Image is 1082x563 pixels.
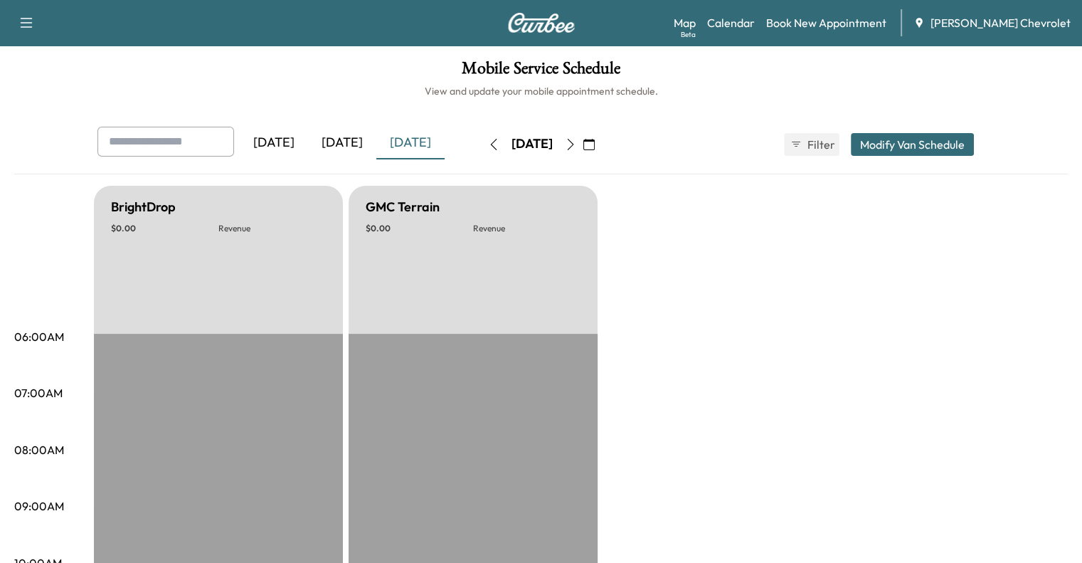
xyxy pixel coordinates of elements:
[807,136,833,153] span: Filter
[14,84,1068,98] h6: View and update your mobile appointment schedule.
[851,133,974,156] button: Modify Van Schedule
[681,29,696,40] div: Beta
[707,14,755,31] a: Calendar
[507,13,576,33] img: Curbee Logo
[766,14,886,31] a: Book New Appointment
[14,498,64,515] p: 09:00AM
[473,223,580,234] p: Revenue
[111,223,218,234] p: $ 0.00
[14,441,64,458] p: 08:00AM
[784,133,839,156] button: Filter
[240,127,308,159] div: [DATE]
[14,60,1068,84] h1: Mobile Service Schedule
[366,223,473,234] p: $ 0.00
[111,197,176,217] h5: BrightDrop
[511,135,553,153] div: [DATE]
[14,384,63,401] p: 07:00AM
[930,14,1071,31] span: [PERSON_NAME] Chevrolet
[376,127,445,159] div: [DATE]
[366,197,440,217] h5: GMC Terrain
[218,223,326,234] p: Revenue
[14,328,64,345] p: 06:00AM
[674,14,696,31] a: MapBeta
[308,127,376,159] div: [DATE]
